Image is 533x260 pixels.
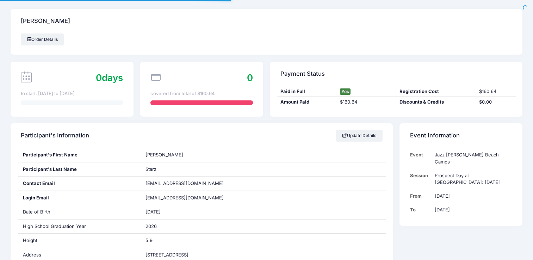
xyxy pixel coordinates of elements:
[431,169,512,190] td: Prospect Day at [GEOGRAPHIC_DATA]: [DATE]
[410,203,432,217] td: To
[431,203,512,217] td: [DATE]
[410,126,460,146] h4: Event Information
[145,223,157,229] span: 2026
[18,148,141,162] div: Participant's First Name
[280,64,325,84] h4: Payment Status
[145,180,224,186] span: [EMAIL_ADDRESS][DOMAIN_NAME]
[145,152,183,157] span: [PERSON_NAME]
[336,130,383,142] a: Update Details
[410,189,432,203] td: From
[336,99,396,106] div: $160.64
[18,191,141,205] div: Login Email
[431,189,512,203] td: [DATE]
[145,194,234,202] span: [EMAIL_ADDRESS][DOMAIN_NAME]
[277,88,336,95] div: Paid in Full
[21,90,123,97] div: to start. [DATE] to [DATE]
[150,90,253,97] div: covered from total of $160.64
[18,219,141,234] div: High School Graduation Year
[396,99,476,106] div: Discounts & Credits
[21,11,70,31] h4: [PERSON_NAME]
[96,72,102,83] span: 0
[476,88,516,95] div: $160.64
[18,205,141,219] div: Date of Birth
[145,252,188,258] span: [STREET_ADDRESS]
[410,169,432,190] td: Session
[18,234,141,248] div: Height
[340,88,351,95] span: Yes
[21,126,89,146] h4: Participant's Information
[410,148,432,169] td: Event
[277,99,336,106] div: Amount Paid
[247,72,253,83] span: 0
[145,166,156,172] span: Starz
[476,99,516,106] div: $0.00
[396,88,476,95] div: Registration Cost
[431,148,512,169] td: Jazz [PERSON_NAME] Beach Camps
[145,237,153,243] span: 5.9
[18,177,141,191] div: Contact Email
[18,162,141,177] div: Participant's Last Name
[145,209,161,215] span: [DATE]
[96,71,123,85] div: days
[21,33,64,45] a: Order Details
